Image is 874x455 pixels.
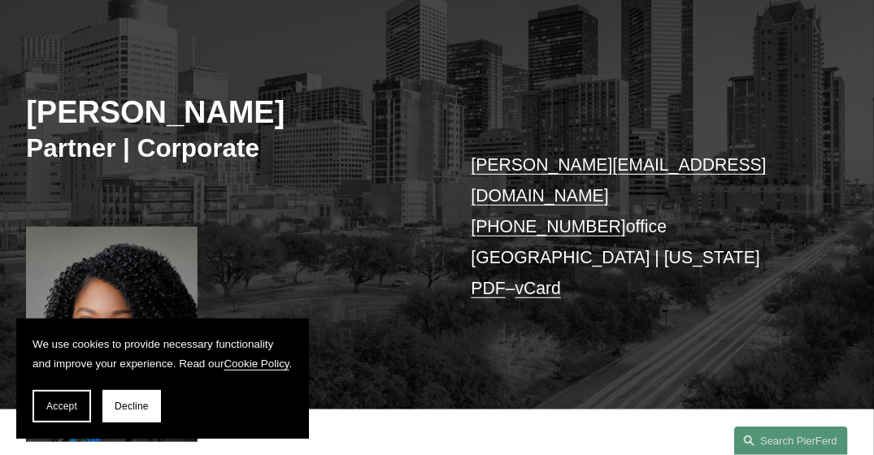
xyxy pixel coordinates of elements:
h2: [PERSON_NAME] [26,94,437,132]
p: office [GEOGRAPHIC_DATA] | [US_STATE] – [472,149,814,304]
h3: Partner | Corporate [26,133,437,165]
a: PDF [472,279,506,297]
p: We use cookies to provide necessary functionality and improve your experience. Read our . [33,335,293,374]
a: Search this site [734,427,848,455]
a: [PERSON_NAME][EMAIL_ADDRESS][DOMAIN_NAME] [472,155,767,205]
a: vCard [515,279,561,297]
a: [PHONE_NUMBER] [472,217,626,236]
button: Accept [33,390,91,422]
section: Cookie banner [16,318,309,439]
a: Cookie Policy [224,357,289,370]
span: Accept [46,401,77,412]
span: Decline [115,401,149,412]
button: Decline [102,390,161,422]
